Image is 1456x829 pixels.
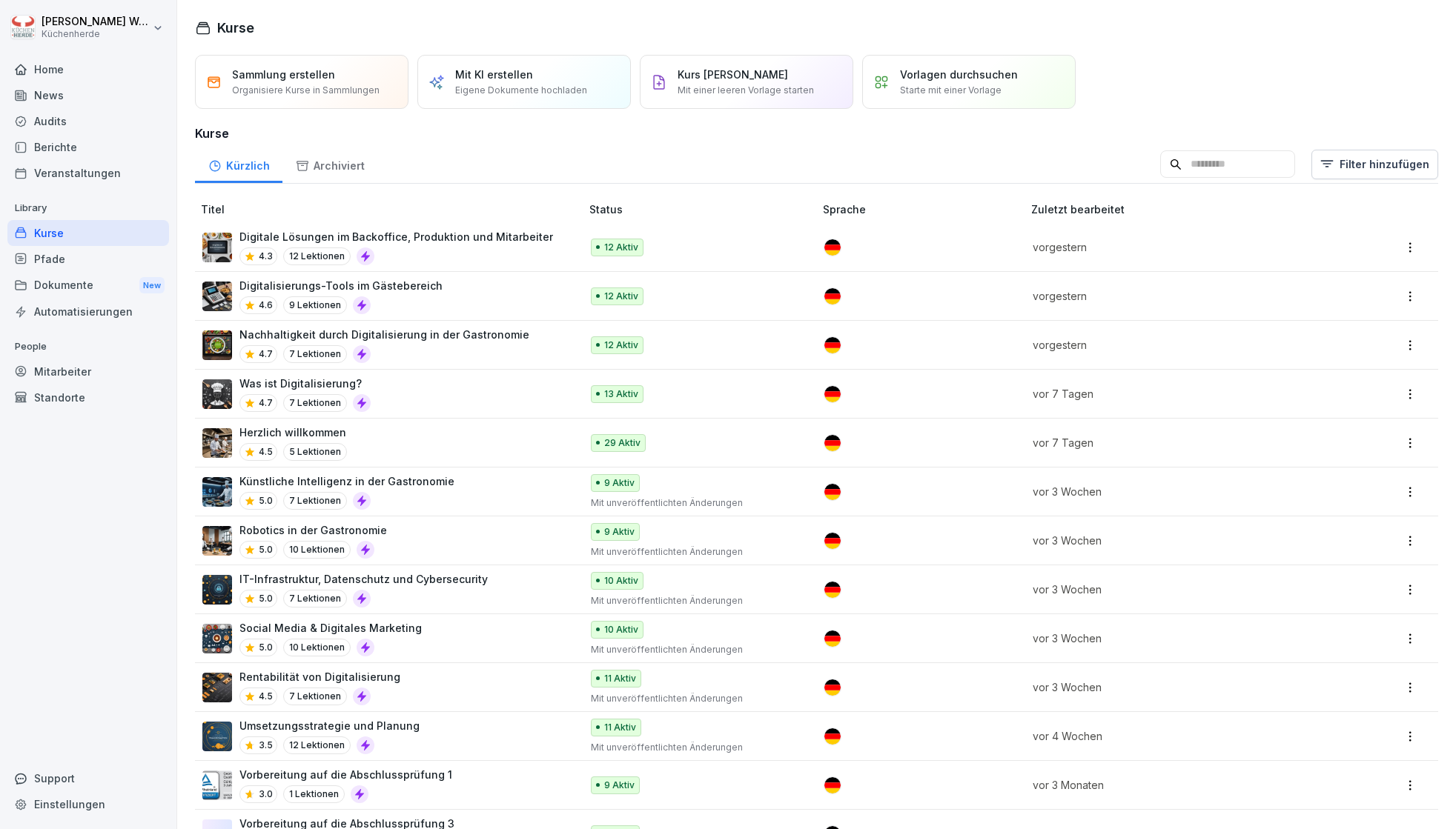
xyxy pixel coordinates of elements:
img: f6jfeywlzi46z76yezuzl69o.png [202,428,232,458]
a: News [7,82,169,108]
p: Sprache [823,202,1025,217]
p: 9 Aktiv [604,525,635,539]
img: de.svg [824,582,841,598]
p: Nachhaltigkeit durch Digitalisierung in der Gastronomie [239,327,529,342]
p: 5.0 [259,592,273,605]
p: vor 3 Wochen [1033,582,1317,597]
p: 4.7 [259,396,273,410]
p: Mit unveröffentlichten Änderungen [591,496,799,510]
p: People [7,335,169,359]
p: 3.5 [259,739,273,752]
img: de.svg [824,239,841,256]
a: Home [7,56,169,82]
img: de.svg [824,435,841,451]
div: Veranstaltungen [7,160,169,186]
p: 7 Lektionen [283,687,347,705]
p: Rentabilität von Digitalisierung [239,669,400,685]
img: f56tjaoqzv3sbdd4hjqdf53s.png [202,575,232,605]
p: vor 3 Wochen [1033,533,1317,548]
p: 5.0 [259,543,273,556]
p: 10 Aktiv [604,574,638,587]
button: Filter hinzufügen [1311,150,1438,179]
p: vor 7 Tagen [1033,435,1317,450]
p: Künstliche Intelligenz in der Gastronomie [239,473,454,489]
p: vor 4 Wochen [1033,728,1317,744]
img: de.svg [824,533,841,549]
p: 10 Aktiv [604,623,638,636]
img: de.svg [824,386,841,402]
p: Mit KI erstellen [455,67,533,82]
p: Library [7,196,169,220]
p: Organisiere Kurse in Sammlungen [232,84,380,97]
p: 29 Aktiv [604,436,641,450]
p: vorgestern [1033,239,1317,255]
p: 5 Lektionen [283,443,347,461]
p: 9 Aktiv [604,476,635,490]
p: 5.0 [259,641,273,654]
p: Herzlich willkommen [239,425,347,440]
img: b4v4bxp9jqg7hrh1pj61uj98.png [202,330,232,360]
p: 11 Aktiv [604,721,636,734]
p: 5.0 [259,494,273,507]
div: Support [7,765,169,791]
p: vor 3 Wochen [1033,630,1317,646]
p: Titel [201,202,583,217]
div: Einstellungen [7,791,169,817]
p: Zuletzt bearbeitet [1031,202,1334,217]
p: Digitale Lösungen im Backoffice, Produktion und Mitarbeiter [239,229,553,244]
img: ivkgprbnrw7vv10q8ezsqqeo.png [202,477,232,507]
p: Kurs [PERSON_NAME] [678,67,788,82]
p: 12 Aktiv [604,290,638,303]
p: 11 Aktiv [604,672,636,685]
p: Umsetzungsstrategie und Planung [239,718,420,733]
a: DokumenteNew [7,272,169,299]
p: Vorbereitung auf die Abschlussprüfung 1 [239,767,452,782]
img: de.svg [824,679,841,696]
p: 4.5 [259,690,273,703]
h1: Kurse [217,18,254,38]
p: Social Media & Digitales Marketing [239,620,422,636]
p: vorgestern [1033,337,1317,353]
a: Berichte [7,134,169,160]
p: 1 Lektionen [283,785,345,803]
img: de.svg [824,728,841,745]
p: Digitalisierungs-Tools im Gästebereich [239,278,443,293]
img: t179n2i8kdp9plwsoozhuqvz.png [202,770,232,800]
p: Mit unveröffentlichten Änderungen [591,692,799,705]
h3: Kurse [195,124,1438,142]
p: Mit unveröffentlichten Änderungen [591,594,799,607]
p: 4.3 [259,250,273,263]
p: Status [589,202,817,217]
p: 4.6 [259,299,273,312]
div: Kürzlich [195,145,282,183]
p: vor 3 Monaten [1033,777,1317,793]
p: 13 Aktiv [604,387,638,401]
a: Audits [7,108,169,134]
p: 4.5 [259,445,273,459]
img: y5x905sgboivdubjhbpi2xxs.png [202,379,232,409]
p: vor 7 Tagen [1033,386,1317,402]
p: Eigene Dokumente hochladen [455,84,587,97]
p: Robotics in der Gastronomie [239,522,387,538]
p: 12 Lektionen [283,736,351,754]
p: [PERSON_NAME] Wessel [42,16,150,28]
a: Automatisierungen [7,299,169,324]
p: Küchenherde [42,29,150,39]
a: Mitarbeiter [7,359,169,384]
p: 9 Lektionen [283,296,347,314]
p: 7 Lektionen [283,590,347,607]
p: vorgestern [1033,288,1317,304]
p: Starte mit einer Vorlage [900,84,1002,97]
p: Mit unveröffentlichten Änderungen [591,545,799,559]
a: Pfade [7,246,169,272]
a: Archiviert [282,145,377,183]
p: 9 Aktiv [604,779,635,792]
p: 10 Lektionen [283,541,351,559]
